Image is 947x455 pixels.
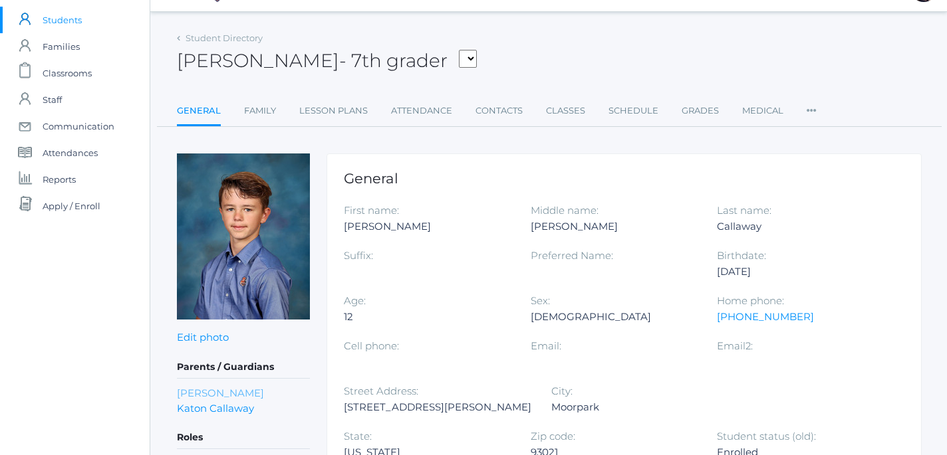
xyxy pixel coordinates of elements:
a: Katon Callaway [177,401,254,416]
span: Students [43,7,82,33]
span: - 7th grader [339,49,448,72]
label: Email2: [717,339,753,352]
span: Reports [43,166,76,193]
div: Moorpark [551,399,718,415]
div: 12 [344,309,511,325]
label: State: [344,430,372,442]
a: Edit photo [177,331,229,343]
h1: General [344,171,904,186]
a: [PHONE_NUMBER] [717,310,814,323]
label: First name: [344,204,399,217]
div: [PERSON_NAME] [344,219,511,234]
h5: Roles [177,426,310,449]
label: Sex: [531,294,550,307]
a: Contacts [475,98,523,124]
label: Zip code: [531,430,575,442]
label: Middle name: [531,204,599,217]
div: [PERSON_NAME] [531,219,698,234]
div: Callaway [717,219,884,234]
a: Grades [682,98,719,124]
label: Email: [531,339,561,352]
a: Classes [546,98,585,124]
label: Student status (old): [717,430,816,442]
label: Suffix: [344,249,373,262]
a: Student Directory [186,33,263,43]
a: Lesson Plans [299,98,368,124]
a: Attendance [391,98,452,124]
span: Communication [43,113,114,139]
span: Apply / Enroll [43,193,100,219]
div: [DATE] [717,264,884,280]
span: Classrooms [43,60,92,86]
div: [STREET_ADDRESS][PERSON_NAME] [344,399,531,415]
a: General [177,98,221,126]
img: Keegan Callaway [177,153,310,319]
h2: [PERSON_NAME] [177,50,477,71]
a: Schedule [609,98,658,124]
a: Family [244,98,276,124]
span: Families [43,33,80,60]
a: Medical [742,98,783,124]
h5: Parents / Guardians [177,356,310,379]
label: Preferred Name: [531,249,613,262]
label: Last name: [717,204,771,217]
label: Birthdate: [717,249,766,262]
a: [PERSON_NAME] [177,385,264,401]
label: City: [551,385,573,397]
div: [DEMOGRAPHIC_DATA] [531,309,698,325]
label: Street Address: [344,385,418,397]
span: Staff [43,86,62,113]
label: Home phone: [717,294,784,307]
label: Cell phone: [344,339,399,352]
span: Attendances [43,139,98,166]
label: Age: [344,294,366,307]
